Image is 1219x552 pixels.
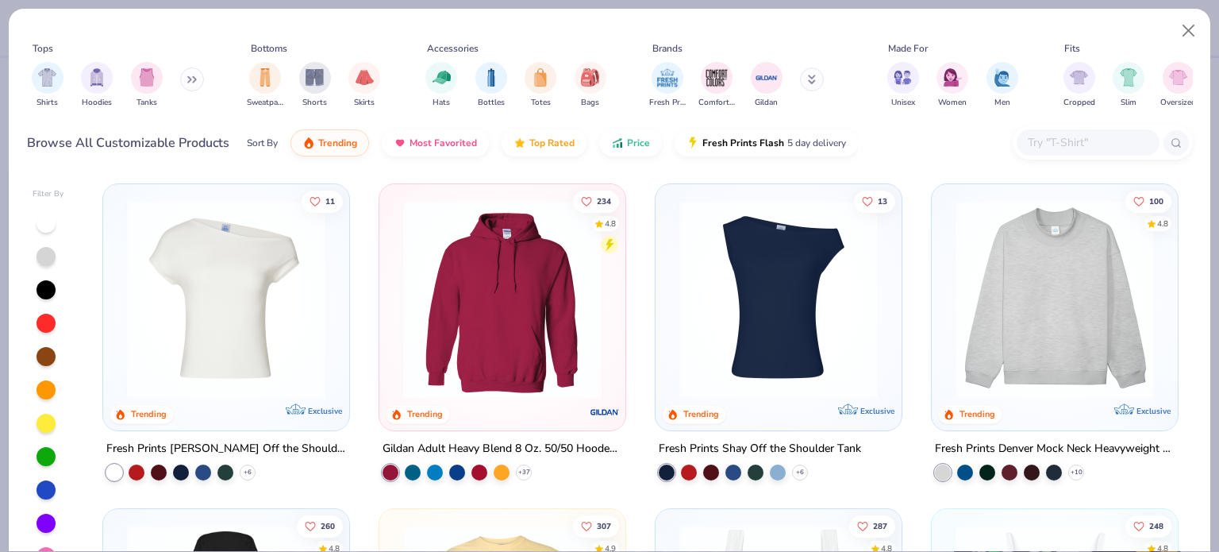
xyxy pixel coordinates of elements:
[649,62,686,109] div: filter for Fresh Prints
[751,62,783,109] div: filter for Gildan
[138,68,156,87] img: Tanks Image
[321,522,336,530] span: 260
[137,97,157,109] span: Tanks
[894,68,912,87] img: Unisex Image
[751,62,783,109] button: filter button
[299,62,331,109] button: filter button
[395,200,609,399] img: 01756b78-01f6-4cc6-8d8a-3c30c1a0c8ac
[649,62,686,109] button: filter button
[936,62,968,109] button: filter button
[573,190,619,212] button: Like
[382,129,489,156] button: Most Favorited
[935,439,1175,459] div: Fresh Prints Denver Mock Neck Heavyweight Sweatshirt
[298,515,344,537] button: Like
[410,137,477,149] span: Most Favorited
[1157,218,1168,230] div: 4.8
[796,468,804,477] span: + 6
[1160,97,1196,109] span: Oversized
[1113,62,1144,109] div: filter for Slim
[1149,197,1163,205] span: 100
[356,68,374,87] img: Skirts Image
[302,97,327,109] span: Shorts
[433,68,451,87] img: Hats Image
[705,66,729,90] img: Comfort Colors Image
[433,97,450,109] span: Hats
[656,66,679,90] img: Fresh Prints Image
[652,41,683,56] div: Brands
[256,68,274,87] img: Sweatpants Image
[787,134,846,152] span: 5 day delivery
[936,62,968,109] div: filter for Women
[698,62,735,109] div: filter for Comfort Colors
[854,190,895,212] button: Like
[525,62,556,109] button: filter button
[32,62,63,109] div: filter for Shirts
[354,97,375,109] span: Skirts
[247,62,283,109] div: filter for Sweatpants
[755,97,778,109] span: Gildan
[475,62,507,109] button: filter button
[873,522,887,530] span: 287
[891,97,915,109] span: Unisex
[1063,62,1095,109] button: filter button
[589,396,621,428] img: Gildan logo
[247,136,278,150] div: Sort By
[986,62,1018,109] div: filter for Men
[518,468,530,477] span: + 37
[675,129,858,156] button: Fresh Prints Flash5 day delivery
[944,68,962,87] img: Women Image
[131,62,163,109] button: filter button
[502,129,586,156] button: Top Rated
[1070,468,1082,477] span: + 10
[1121,97,1136,109] span: Slim
[81,62,113,109] button: filter button
[33,41,53,56] div: Tops
[531,97,551,109] span: Totes
[119,200,333,399] img: a1c94bf0-cbc2-4c5c-96ec-cab3b8502a7f
[878,197,887,205] span: 13
[1160,62,1196,109] div: filter for Oversized
[887,62,919,109] button: filter button
[994,68,1011,87] img: Men Image
[581,68,598,87] img: Bags Image
[1063,97,1095,109] span: Cropped
[425,62,457,109] button: filter button
[849,515,895,537] button: Like
[860,406,894,416] span: Exclusive
[318,137,357,149] span: Trending
[88,68,106,87] img: Hoodies Image
[886,200,1100,399] img: af1e0f41-62ea-4e8f-9b2b-c8bb59fc549d
[1169,68,1187,87] img: Oversized Image
[1113,62,1144,109] button: filter button
[532,68,549,87] img: Totes Image
[326,197,336,205] span: 11
[483,68,500,87] img: Bottles Image
[302,190,344,212] button: Like
[1063,62,1095,109] div: filter for Cropped
[513,137,526,149] img: TopRated.gif
[1070,68,1088,87] img: Cropped Image
[27,133,229,152] div: Browse All Customizable Products
[888,41,928,56] div: Made For
[575,62,606,109] button: filter button
[1136,406,1170,416] span: Exclusive
[478,97,505,109] span: Bottles
[308,406,342,416] span: Exclusive
[938,97,967,109] span: Women
[698,62,735,109] button: filter button
[659,439,861,459] div: Fresh Prints Shay Off the Shoulder Tank
[599,129,662,156] button: Price
[82,97,112,109] span: Hoodies
[427,41,479,56] div: Accessories
[529,137,575,149] span: Top Rated
[81,62,113,109] div: filter for Hoodies
[597,197,611,205] span: 234
[1149,522,1163,530] span: 248
[525,62,556,109] div: filter for Totes
[1120,68,1137,87] img: Slim Image
[251,41,287,56] div: Bottoms
[627,137,650,149] span: Price
[244,468,252,477] span: + 6
[671,200,886,399] img: 5716b33b-ee27-473a-ad8a-9b8687048459
[1174,16,1204,46] button: Close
